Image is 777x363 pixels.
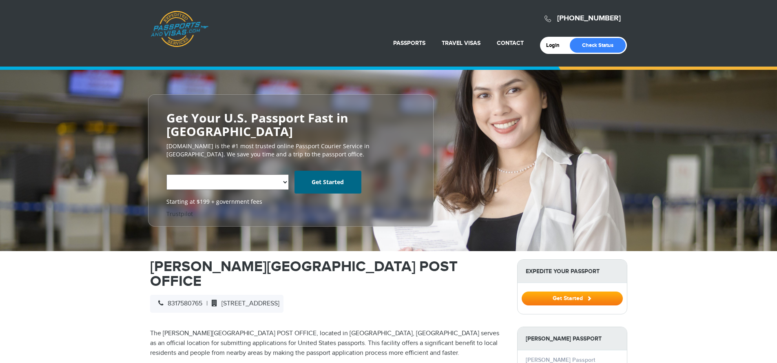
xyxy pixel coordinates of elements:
[393,40,425,47] a: Passports
[557,14,621,23] a: [PHONE_NUMBER]
[518,327,627,350] strong: [PERSON_NAME] Passport
[151,11,208,47] a: Passports & [DOMAIN_NAME]
[166,210,193,218] a: Trustpilot
[294,171,361,194] a: Get Started
[522,295,623,301] a: Get Started
[154,300,202,307] span: 8317580765
[166,111,415,138] h2: Get Your U.S. Passport Fast in [GEOGRAPHIC_DATA]
[570,38,626,53] a: Check Status
[166,198,415,206] span: Starting at $199 + government fees
[442,40,480,47] a: Travel Visas
[166,142,415,158] p: [DOMAIN_NAME] is the #1 most trusted online Passport Courier Service in [GEOGRAPHIC_DATA]. We sav...
[497,40,524,47] a: Contact
[546,42,565,49] a: Login
[150,259,505,289] h1: [PERSON_NAME][GEOGRAPHIC_DATA] POST OFFICE
[150,295,283,313] div: |
[150,329,505,358] p: The [PERSON_NAME][GEOGRAPHIC_DATA] POST OFFICE, located in [GEOGRAPHIC_DATA], [GEOGRAPHIC_DATA] s...
[522,292,623,305] button: Get Started
[518,260,627,283] strong: Expedite Your Passport
[208,300,279,307] span: [STREET_ADDRESS]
